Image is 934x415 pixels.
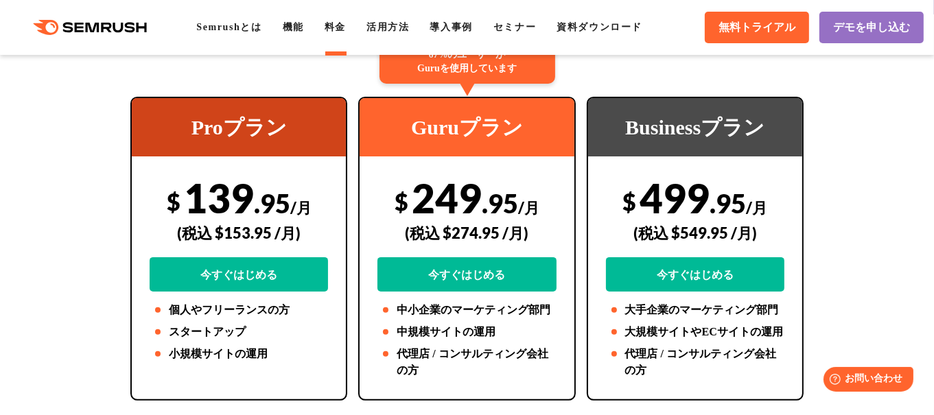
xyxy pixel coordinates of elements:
span: $ [395,187,408,215]
div: 139 [150,174,328,292]
div: Businessプラン [588,98,802,156]
a: 今すぐはじめる [150,257,328,292]
li: スタートアップ [150,324,328,340]
span: .95 [710,187,746,219]
span: .95 [482,187,518,219]
div: 249 [377,174,556,292]
span: /月 [746,198,767,217]
div: (税込 $274.95 /月) [377,209,556,257]
a: セミナー [493,22,536,32]
a: 今すぐはじめる [377,257,556,292]
iframe: Help widget launcher [812,361,919,400]
div: (税込 $153.95 /月) [150,209,328,257]
a: 料金 [325,22,346,32]
li: 中小企業のマーケティング部門 [377,302,556,318]
a: 活用方法 [366,22,409,32]
span: 無料トライアル [719,21,795,35]
li: 中規模サイトの運用 [377,324,556,340]
div: Guruプラン [360,98,574,156]
span: .95 [254,187,290,219]
div: Proプラン [132,98,346,156]
a: 無料トライアル [705,12,809,43]
li: 大規模サイトやECサイトの運用 [606,324,784,340]
a: デモを申し込む [819,12,924,43]
span: /月 [290,198,312,217]
span: /月 [518,198,539,217]
div: 499 [606,174,784,292]
li: 個人やフリーランスの方 [150,302,328,318]
li: 代理店 / コンサルティング会社の方 [377,346,556,379]
li: 大手企業のマーケティング部門 [606,302,784,318]
li: 小規模サイトの運用 [150,346,328,362]
span: デモを申し込む [833,21,910,35]
div: (税込 $549.95 /月) [606,209,784,257]
a: 資料ダウンロード [557,22,642,32]
a: 導入事例 [430,22,472,32]
a: 機能 [283,22,304,32]
a: Semrushとは [196,22,261,32]
span: $ [167,187,180,215]
div: 67%のユーザーが Guruを使用しています [380,40,555,84]
li: 代理店 / コンサルティング会社の方 [606,346,784,379]
a: 今すぐはじめる [606,257,784,292]
span: $ [622,187,636,215]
